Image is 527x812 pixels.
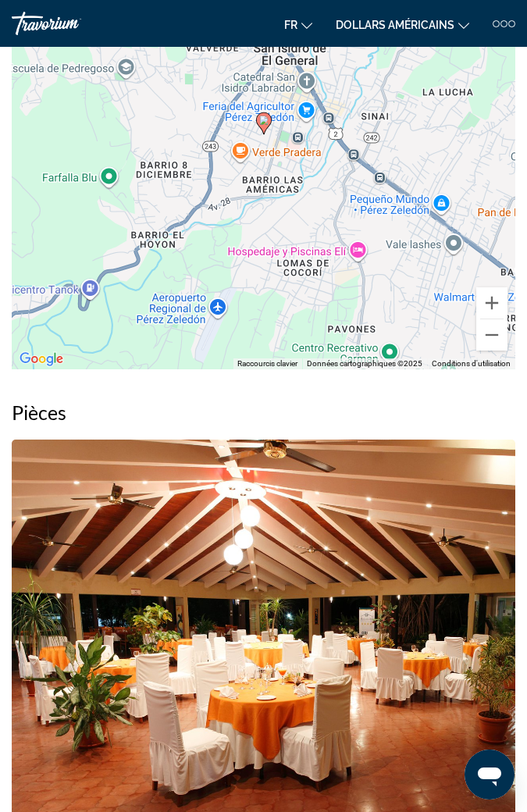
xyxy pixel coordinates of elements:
button: Zoom arrière [476,319,507,351]
font: dollars américains [336,19,454,31]
button: Changer de devise [336,13,469,36]
button: Changer de langue [284,13,312,36]
button: Zoom avant [476,287,507,319]
iframe: Bouton de lancement de la fenêtre de messagerie [465,750,515,800]
font: fr [284,19,297,31]
a: Travorium [12,12,129,35]
button: Raccourcis clavier [237,358,297,369]
h2: Pièces [12,401,515,424]
a: Conditions d'utilisation (s'ouvre dans un nouvel onglet) [432,359,511,368]
a: Ouvrir cette zone dans Google Maps (dans une nouvelle fenêtre) [16,349,67,369]
span: Données cartographiques ©2025 [307,359,422,368]
img: Google [16,349,67,369]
